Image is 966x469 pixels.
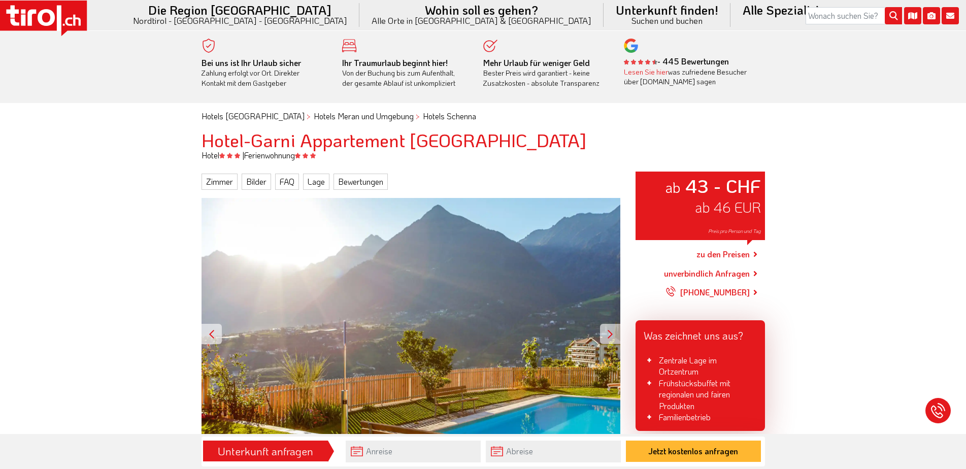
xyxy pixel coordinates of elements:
[342,57,448,68] b: Ihr Traumurlaub beginnt hier!
[942,7,959,24] i: Kontakt
[923,7,940,24] i: Fotogalerie
[696,242,750,267] a: zu den Preisen
[275,174,299,190] a: FAQ
[624,67,750,87] div: was zufriedene Besucher über [DOMAIN_NAME] sagen
[644,355,757,378] li: Zentrale Lage im Ortzentrum
[904,7,921,24] i: Karte öffnen
[806,7,902,24] input: Wonach suchen Sie?
[666,280,750,305] a: [PHONE_NUMBER]
[342,58,468,88] div: Von der Buchung bis zum Aufenthalt, der gesamte Ablauf ist unkompliziert
[483,57,590,68] b: Mehr Urlaub für weniger Geld
[303,174,329,190] a: Lage
[636,320,765,347] div: Was zeichnet uns aus?
[644,412,757,423] li: Familienbetrieb
[624,39,638,53] img: google
[202,57,301,68] b: Bei uns ist Ihr Urlaub sicher
[486,441,621,462] input: Abreise
[334,174,388,190] a: Bewertungen
[202,130,765,150] h1: Hotel-Garni Appartement [GEOGRAPHIC_DATA]
[202,58,327,88] div: Zahlung erfolgt vor Ort. Direkter Kontakt mit dem Gastgeber
[194,150,773,161] div: Hotel Ferienwohnung
[708,228,761,234] span: Preis pro Person und Tag
[483,58,609,88] div: Bester Preis wird garantiert - keine Zusatzkosten - absolute Transparenz
[626,441,761,462] button: Jetzt kostenlos anfragen
[695,198,761,216] span: ab 46 EUR
[314,111,414,121] a: Hotels Meran und Umgebung
[242,150,244,160] span: |
[346,441,481,462] input: Anreise
[133,16,347,25] small: Nordtirol - [GEOGRAPHIC_DATA] - [GEOGRAPHIC_DATA]
[624,56,729,66] b: - 445 Bewertungen
[664,267,750,280] a: unverbindlich Anfragen
[685,174,761,197] strong: 43 - CHF
[644,378,757,412] li: Frühstücksbuffet mit regionalen und fairen Produkten
[372,16,591,25] small: Alle Orte in [GEOGRAPHIC_DATA] & [GEOGRAPHIC_DATA]
[423,111,476,121] a: Hotels Schenna
[202,174,238,190] a: Zimmer
[616,16,718,25] small: Suchen und buchen
[206,443,325,460] div: Unterkunft anfragen
[242,174,271,190] a: Bilder
[202,111,305,121] a: Hotels [GEOGRAPHIC_DATA]
[665,178,681,196] small: ab
[624,67,668,77] a: Lesen Sie hier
